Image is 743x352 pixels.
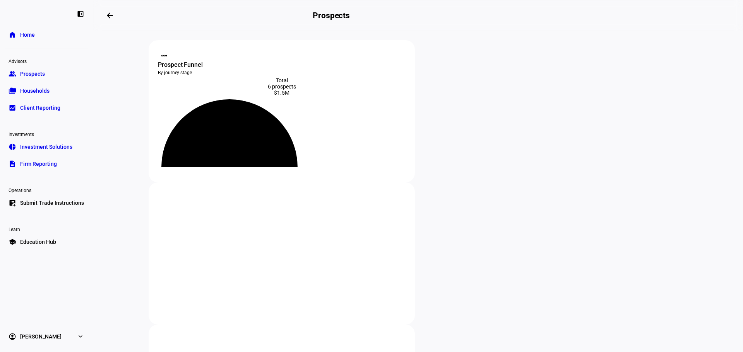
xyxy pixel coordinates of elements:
div: Operations [5,184,88,195]
span: Home [20,31,35,39]
eth-mat-symbol: description [9,160,16,168]
div: Prospect Funnel [158,60,406,70]
span: Submit Trade Instructions [20,199,84,207]
div: $1.5M [158,90,406,96]
a: groupProspects [5,66,88,82]
eth-mat-symbol: left_panel_close [77,10,84,18]
eth-mat-symbol: school [9,238,16,246]
span: Education Hub [20,238,56,246]
mat-icon: arrow_backwards [105,11,115,20]
span: Client Reporting [20,104,60,112]
span: Investment Solutions [20,143,72,151]
span: Firm Reporting [20,160,57,168]
div: Learn [5,223,88,234]
mat-icon: steppers [160,52,168,60]
eth-mat-symbol: folder_copy [9,87,16,95]
span: Prospects [20,70,45,78]
eth-mat-symbol: group [9,70,16,78]
div: Advisors [5,55,88,66]
div: By journey stage [158,70,406,76]
div: 6 prospects [158,83,406,90]
eth-mat-symbol: bid_landscape [9,104,16,112]
eth-mat-symbol: pie_chart [9,143,16,151]
a: folder_copyHouseholds [5,83,88,99]
eth-mat-symbol: account_circle [9,333,16,340]
span: Households [20,87,50,95]
div: Investments [5,128,88,139]
div: Total [158,77,406,83]
eth-mat-symbol: list_alt_add [9,199,16,207]
a: descriptionFirm Reporting [5,156,88,172]
span: [PERSON_NAME] [20,333,62,340]
a: bid_landscapeClient Reporting [5,100,88,116]
h2: Prospects [313,11,350,20]
a: pie_chartInvestment Solutions [5,139,88,155]
eth-mat-symbol: home [9,31,16,39]
a: homeHome [5,27,88,43]
eth-mat-symbol: expand_more [77,333,84,340]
